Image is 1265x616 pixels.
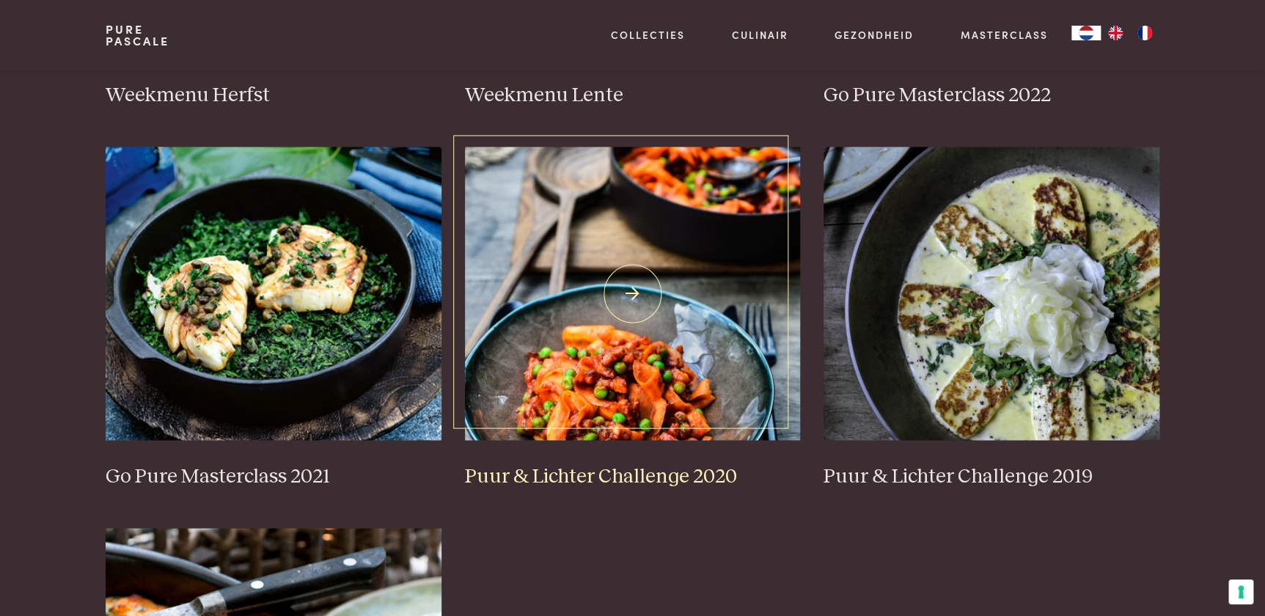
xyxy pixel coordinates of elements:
img: Go Pure Masterclass 2021 [106,147,441,440]
button: Uw voorkeuren voor toestemming voor trackingtechnologieën [1228,579,1253,604]
a: Go Pure Masterclass 2021 Go Pure Masterclass 2021 [106,147,441,488]
a: Puur &#038; Lichter Challenge 2020 Puur & Lichter Challenge 2020 [465,147,801,488]
a: Gezondheid [835,27,914,43]
h3: Puur & Lichter Challenge 2019 [824,463,1159,489]
img: Puur &#038; Lichter Challenge 2019 [824,147,1159,440]
h3: Weekmenu Herfst [106,83,441,109]
a: NL [1071,26,1101,40]
h3: Puur & Lichter Challenge 2020 [465,463,801,489]
a: Collecties [611,27,685,43]
h3: Go Pure Masterclass 2021 [106,463,441,489]
a: PurePascale [106,23,169,47]
a: Masterclass [961,27,1048,43]
a: Culinair [731,27,788,43]
ul: Language list [1101,26,1159,40]
a: FR [1130,26,1159,40]
h3: Weekmenu Lente [465,83,801,109]
img: Puur &#038; Lichter Challenge 2020 [465,147,801,440]
div: Language [1071,26,1101,40]
a: EN [1101,26,1130,40]
aside: Language selected: Nederlands [1071,26,1159,40]
a: Puur &#038; Lichter Challenge 2019 Puur & Lichter Challenge 2019 [824,147,1159,488]
h3: Go Pure Masterclass 2022 [824,83,1159,109]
